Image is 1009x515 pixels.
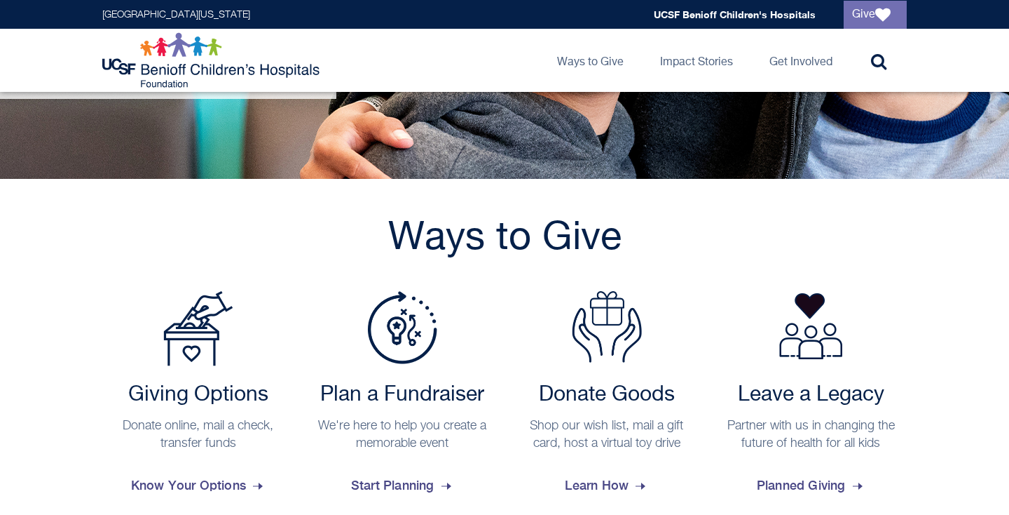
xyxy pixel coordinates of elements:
[314,382,492,408] h2: Plan a Fundraiser
[131,467,266,504] span: Know Your Options
[307,291,499,504] a: Plan a Fundraiser Plan a Fundraiser We're here to help you create a memorable event Start Planning
[722,382,900,408] h2: Leave a Legacy
[102,291,294,504] a: Payment Options Giving Options Donate online, mail a check, transfer funds Know Your Options
[649,29,744,92] a: Impact Stories
[518,417,696,453] p: Shop our wish list, mail a gift card, host a virtual toy drive
[546,29,635,92] a: Ways to Give
[518,382,696,408] h2: Donate Goods
[314,417,492,453] p: We're here to help you create a memorable event
[163,291,233,366] img: Payment Options
[565,467,648,504] span: Learn How
[654,8,816,20] a: UCSF Benioff Children's Hospitals
[109,382,287,408] h2: Giving Options
[715,291,907,504] a: Leave a Legacy Partner with us in changing the future of health for all kids Planned Giving
[757,467,865,504] span: Planned Giving
[102,214,907,263] h2: Ways to Give
[102,10,250,20] a: [GEOGRAPHIC_DATA][US_STATE]
[572,291,642,363] img: Donate Goods
[367,291,437,364] img: Plan a Fundraiser
[511,291,703,504] a: Donate Goods Donate Goods Shop our wish list, mail a gift card, host a virtual toy drive Learn How
[109,417,287,453] p: Donate online, mail a check, transfer funds
[758,29,844,92] a: Get Involved
[102,32,323,88] img: Logo for UCSF Benioff Children's Hospitals Foundation
[722,417,900,453] p: Partner with us in changing the future of health for all kids
[844,1,907,29] a: Give
[351,467,454,504] span: Start Planning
